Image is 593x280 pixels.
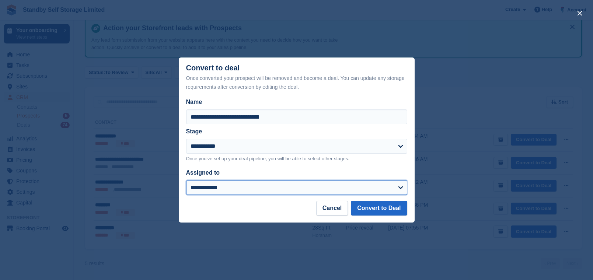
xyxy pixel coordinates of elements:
label: Assigned to [186,169,220,176]
button: close [574,7,586,19]
label: Stage [186,128,202,134]
div: Once converted your prospect will be removed and become a deal. You can update any storage requir... [186,74,407,91]
button: Convert to Deal [351,201,407,216]
button: Cancel [316,201,348,216]
label: Name [186,98,407,106]
div: Convert to deal [186,64,407,91]
p: Once you've set up your deal pipeline, you will be able to select other stages. [186,155,407,162]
